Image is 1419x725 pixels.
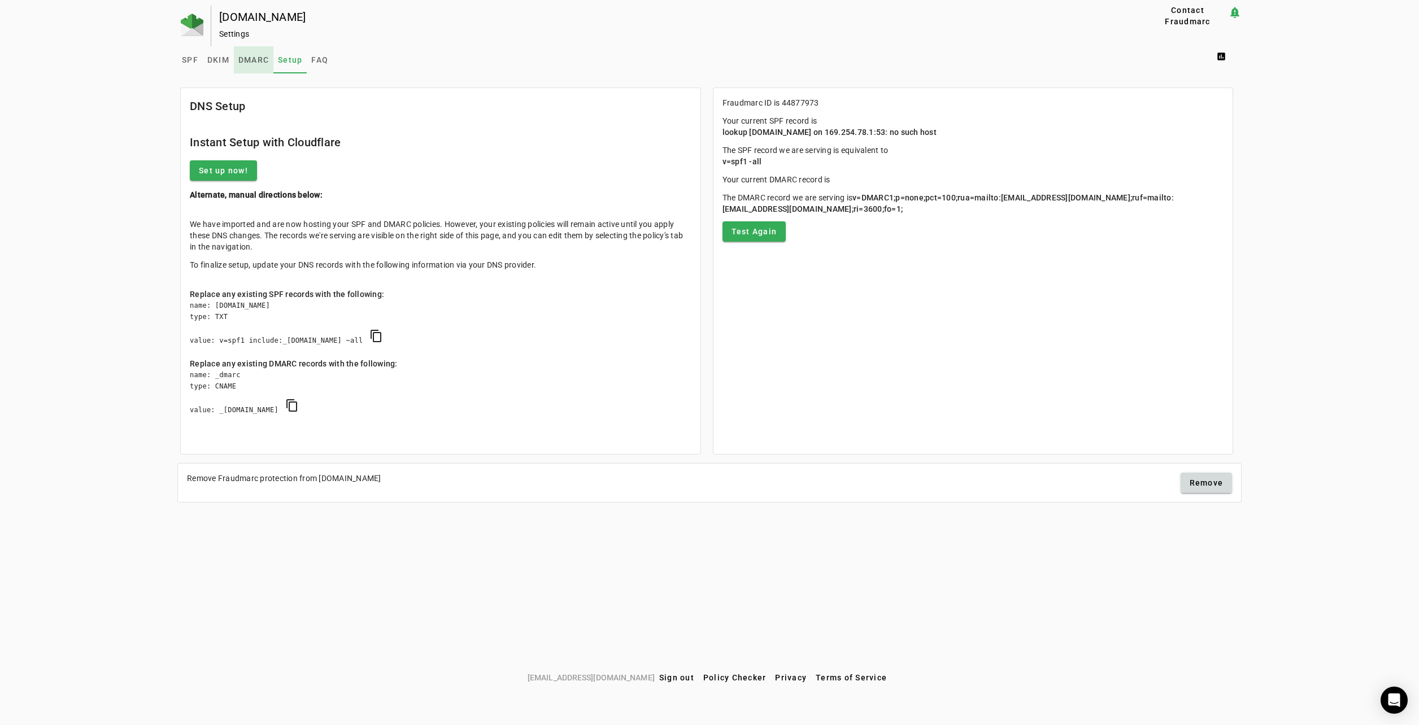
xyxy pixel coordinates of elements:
[238,56,269,64] span: DMARC
[307,46,333,73] a: FAQ
[199,165,248,176] span: Set up now!
[190,133,691,151] h2: Instant Setup with Cloudflare
[177,46,203,73] a: SPF
[1147,6,1228,26] button: Contact Fraudmarc
[234,46,273,73] a: DMARC
[1190,477,1224,488] span: Remove
[722,145,1224,167] p: The SPF record we are serving is equivalent to
[722,221,786,242] button: Test Again
[722,193,1174,213] span: v=DMARC1;p=none;pct=100;rua=mailto:[EMAIL_ADDRESS][DOMAIN_NAME];ruf=mailto:[EMAIL_ADDRESS][DOMAIN...
[203,46,234,73] a: DKIM
[278,56,302,64] span: Setup
[181,14,203,36] img: Fraudmarc Logo
[722,97,1224,108] p: Fraudmarc ID is 44877973
[811,667,891,688] button: Terms of Service
[1152,5,1224,27] span: Contact Fraudmarc
[1228,6,1242,19] mat-icon: notification_important
[771,667,811,688] button: Privacy
[722,128,937,137] span: lookup [DOMAIN_NAME] on 169.254.78.1:53: no such host
[190,358,691,369] div: Replace any existing DMARC records with the following:
[219,28,1111,40] div: Settings
[190,289,691,300] div: Replace any existing SPF records with the following:
[190,259,691,270] p: To finalize setup, update your DNS records with the following information via your DNS provider.
[190,97,245,115] mat-card-title: DNS Setup
[722,174,1224,185] p: Your current DMARC record is
[732,226,777,237] span: Test Again
[1181,473,1233,493] button: Remove
[311,56,328,64] span: FAQ
[722,115,1224,138] p: Your current SPF record is
[190,219,691,252] p: We have imported and are now hosting your SPF and DMARC policies. However, your existing policies...
[722,192,1224,215] p: The DMARC record we are serving is
[1381,687,1408,714] div: Open Intercom Messenger
[363,322,390,350] button: copy SPF
[190,160,257,181] button: Set up now!
[187,473,381,484] div: Remove Fraudmarc protection from [DOMAIN_NAME]
[207,56,229,64] span: DKIM
[659,673,694,682] span: Sign out
[219,11,1111,23] div: [DOMAIN_NAME]
[190,190,323,199] b: Alternate, manual directions below:
[190,300,691,358] div: name: [DOMAIN_NAME] type: TXT value: v=spf1 include:_[DOMAIN_NAME] ~all
[528,671,655,684] span: [EMAIL_ADDRESS][DOMAIN_NAME]
[722,157,762,166] span: v=spf1 -all
[703,673,767,682] span: Policy Checker
[655,667,699,688] button: Sign out
[182,56,198,64] span: SPF
[775,673,807,682] span: Privacy
[699,667,771,688] button: Policy Checker
[273,46,307,73] a: Setup
[190,369,691,427] div: name: _dmarc type: CNAME value: _[DOMAIN_NAME]
[278,392,306,419] button: copy DMARC
[816,673,887,682] span: Terms of Service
